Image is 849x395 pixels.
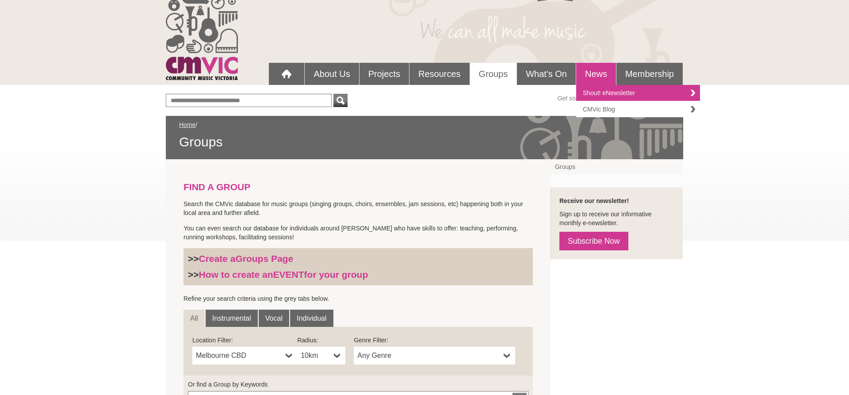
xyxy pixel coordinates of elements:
[196,350,282,361] span: Melbourne CBD
[188,253,528,265] h3: >>
[557,94,608,103] span: Get social with us!
[184,199,533,217] p: Search the CMVic database for music groups (singing groups, choirs, ensembles, jam sessions, etc)...
[188,269,528,280] h3: >>
[354,336,515,345] label: Genre Filter:
[357,350,500,361] span: Any Genre
[470,63,517,85] a: Groups
[184,224,533,242] p: You can even search our database for individuals around [PERSON_NAME] who have skills to offer: t...
[551,159,683,174] a: Groups
[273,269,304,280] strong: EVENT
[616,63,683,85] a: Membership
[559,210,674,227] p: Sign up to receive our informative monthly e-newsletter.
[576,63,616,85] a: News
[517,63,576,85] a: What's On
[576,85,700,101] a: Shout! eNewsletter
[184,310,205,327] a: All
[305,63,359,85] a: About Us
[409,63,470,85] a: Resources
[576,101,700,117] a: CMVic Blog
[559,197,629,204] strong: Receive our newsletter!
[199,253,294,264] a: Create aGroups Page
[559,232,628,250] a: Subscribe Now
[301,350,330,361] span: 10km
[192,336,297,345] label: Location Filter:
[297,336,345,345] label: Radius:
[297,347,345,364] a: 10km
[179,121,195,128] a: Home
[354,347,515,364] a: Any Genre
[188,380,528,389] label: Or find a Group by Keywords
[235,253,293,264] strong: Groups Page
[184,182,250,192] strong: FIND A GROUP
[199,269,368,280] a: How to create anEVENTfor your group
[359,63,409,85] a: Projects
[259,310,289,327] a: Vocal
[179,120,670,150] div: /
[192,347,297,364] a: Melbourne CBD
[290,310,333,327] a: Individual
[179,134,670,150] span: Groups
[184,294,533,303] p: Refine your search criteria using the grey tabs below.
[206,310,258,327] a: Instrumental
